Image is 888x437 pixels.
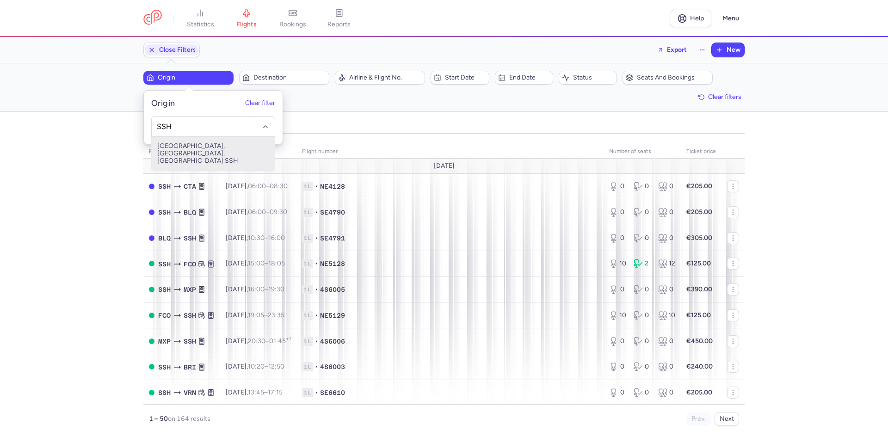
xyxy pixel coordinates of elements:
[658,388,675,397] div: 0
[302,362,313,371] span: 1L
[634,388,651,397] div: 0
[184,181,196,191] span: Fontanarossa, Catania, Italy
[658,285,675,294] div: 0
[315,311,318,320] span: •
[226,363,284,370] span: [DATE],
[253,74,326,81] span: Destination
[715,412,739,426] button: Next
[168,415,210,423] span: on 164 results
[315,208,318,217] span: •
[184,259,196,269] span: Leonardo Da Vinci (Fiumicino), Roma, Italy
[248,182,288,190] span: –
[320,337,345,346] span: 4S6006
[158,74,230,81] span: Origin
[609,182,626,191] div: 0
[268,363,284,370] time: 12:50
[609,259,626,268] div: 10
[609,234,626,243] div: 0
[667,46,687,53] span: Export
[320,208,345,217] span: SE4790
[658,311,675,320] div: 10
[670,10,711,27] a: Help
[223,8,270,29] a: flights
[686,234,712,242] strong: €305.00
[509,74,550,81] span: End date
[248,388,283,396] span: –
[302,234,313,243] span: 1L
[302,388,313,397] span: 1L
[143,10,162,27] a: CitizenPlane red outlined logo
[226,337,291,345] span: [DATE],
[573,74,614,81] span: Status
[158,388,171,398] span: Sharm el-Sheikh International Airport, Sharm el-Sheikh, Egypt
[248,285,265,293] time: 16:00
[712,43,744,57] button: New
[634,311,651,320] div: 0
[248,363,284,370] span: –
[634,259,651,268] div: 2
[690,15,704,22] span: Help
[143,145,220,159] th: route
[302,259,313,268] span: 1L
[151,98,175,109] h5: Origin
[320,388,345,397] span: SE6610
[177,8,223,29] a: statistics
[239,71,329,85] button: Destination
[651,43,693,57] button: Export
[144,43,199,57] button: Close Filters
[320,234,345,243] span: SE4791
[187,20,214,29] span: statistics
[248,337,291,345] span: –
[686,285,712,293] strong: €390.00
[248,311,284,319] span: –
[315,234,318,243] span: •
[159,46,196,54] span: Close Filters
[658,259,675,268] div: 12
[315,259,318,268] span: •
[320,362,345,371] span: 4S6003
[695,90,745,104] button: Clear filters
[658,208,675,217] div: 0
[248,208,287,216] span: –
[320,182,345,191] span: NE4128
[349,74,422,81] span: Airline & Flight No.
[315,362,318,371] span: •
[686,363,713,370] strong: €240.00
[149,209,154,215] span: CLOSED
[609,208,626,217] div: 0
[559,71,617,85] button: Status
[634,285,651,294] div: 0
[609,311,626,320] div: 10
[320,285,345,294] span: 4S6005
[248,182,266,190] time: 06:00
[152,137,275,170] span: [GEOGRAPHIC_DATA], [GEOGRAPHIC_DATA], [GEOGRAPHIC_DATA] SSH
[248,234,265,242] time: 10:30
[158,336,171,346] span: Milano Malpensa, Milano, Italy
[184,284,196,295] span: Milano Malpensa, Milano, Italy
[445,74,486,81] span: Start date
[686,311,711,319] strong: €125.00
[623,71,713,85] button: Seats and bookings
[658,337,675,346] div: 0
[609,388,626,397] div: 0
[658,182,675,191] div: 0
[226,388,283,396] span: [DATE],
[248,285,284,293] span: –
[315,182,318,191] span: •
[686,337,713,345] strong: €450.00
[270,8,316,29] a: bookings
[609,337,626,346] div: 0
[609,285,626,294] div: 0
[149,235,154,241] span: CLOSED
[184,336,196,346] span: SSH
[184,310,196,320] span: SSH
[157,122,270,132] input: -searchbox
[270,182,288,190] time: 08:30
[315,285,318,294] span: •
[686,182,712,190] strong: €205.00
[248,259,285,267] span: –
[686,208,712,216] strong: €205.00
[149,184,154,189] span: CLOSED
[634,362,651,371] div: 0
[658,362,675,371] div: 0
